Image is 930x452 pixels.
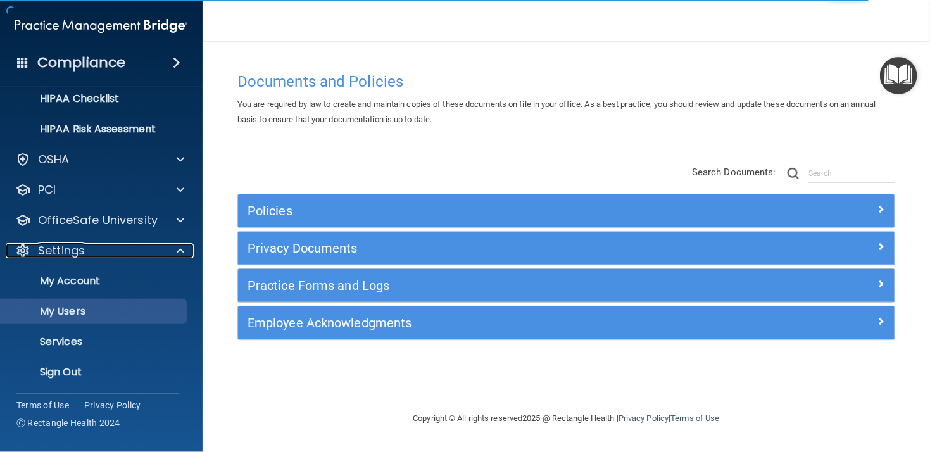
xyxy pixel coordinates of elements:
p: PCI [38,182,56,198]
p: OSHA [38,152,70,167]
h5: Practice Forms and Logs [248,279,721,292]
span: Ⓒ Rectangle Health 2024 [16,417,120,429]
a: OfficeSafe University [15,213,184,228]
a: Privacy Documents [248,238,885,258]
p: HIPAA Checklist [8,92,181,105]
a: Terms of Use [670,413,719,423]
a: OSHA [15,152,184,167]
a: PCI [15,182,184,198]
button: Open Resource Center [880,57,917,94]
a: Privacy Policy [84,399,141,411]
p: HIPAA Risk Assessment [8,123,181,135]
iframe: Drift Widget Chat Controller [712,379,915,429]
img: PMB logo [15,13,187,39]
span: You are required by law to create and maintain copies of these documents on file in your office. ... [237,99,876,124]
input: Search [808,164,895,183]
div: Copyright © All rights reserved 2025 @ Rectangle Health | | [336,398,798,439]
span: Search Documents: [692,166,776,178]
a: Privacy Policy [619,413,669,423]
p: Services [8,336,181,348]
p: My Account [8,275,181,287]
h5: Policies [248,204,721,218]
a: Terms of Use [16,399,69,411]
img: ic-search.3b580494.png [788,168,799,179]
p: My Users [8,305,181,318]
a: Policies [248,201,885,221]
a: Settings [15,243,184,258]
a: Employee Acknowledgments [248,313,885,333]
p: OfficeSafe University [38,213,158,228]
h5: Employee Acknowledgments [248,316,721,330]
h4: Compliance [37,54,125,72]
h4: Documents and Policies [237,73,895,90]
p: Settings [38,243,85,258]
p: Sign Out [8,366,181,379]
a: Practice Forms and Logs [248,275,885,296]
h5: Privacy Documents [248,241,721,255]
